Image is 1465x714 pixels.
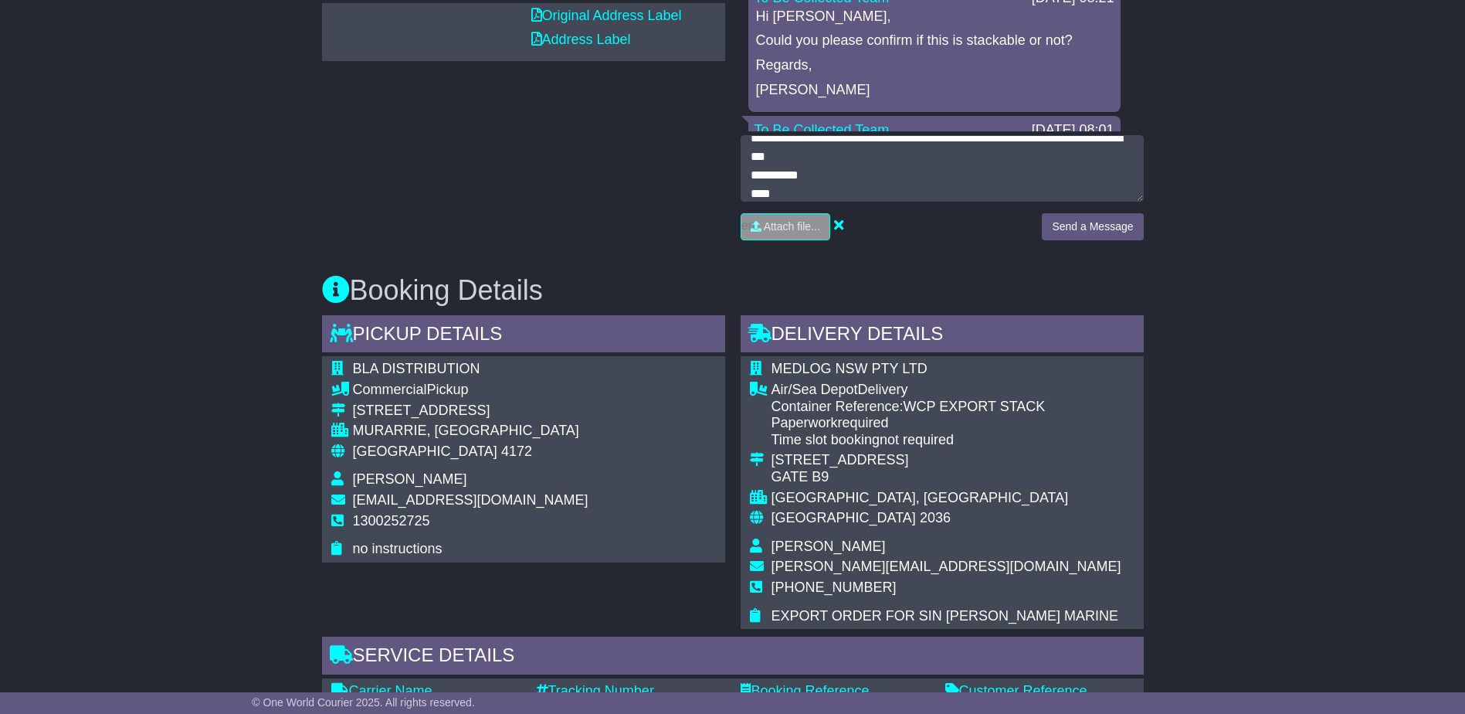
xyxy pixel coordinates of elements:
p: Could you please confirm if this is stackable or not? [756,32,1113,49]
span: [PERSON_NAME][EMAIL_ADDRESS][DOMAIN_NAME] [771,559,1121,574]
span: EXPORT ORDER FOR SIN [PERSON_NAME] MARINE [771,608,1118,624]
div: Customer Reference [945,683,1134,700]
a: Address Label [531,32,631,47]
div: [STREET_ADDRESS] [771,452,1121,469]
div: Booking Reference [741,683,930,700]
span: MEDLOG NSW PTY LTD [771,361,927,376]
span: Air/Sea Depot [771,382,858,397]
p: [PERSON_NAME] [756,82,1113,99]
span: required [838,415,889,430]
span: [PHONE_NUMBER] [771,580,897,595]
div: Pickup [353,382,588,399]
a: Original Address Label [531,8,682,23]
span: BLA DISTRIBUTION [353,361,480,376]
div: MURARRIE, [GEOGRAPHIC_DATA] [353,423,588,440]
span: no instructions [353,541,443,556]
a: To Be Collected Team [755,122,890,138]
span: 4172 [501,444,532,459]
div: [GEOGRAPHIC_DATA], [GEOGRAPHIC_DATA] [771,490,1121,507]
button: Send a Message [1042,213,1143,240]
div: GATE B9 [771,469,1121,486]
p: Hi [PERSON_NAME], [756,8,1113,25]
span: [PERSON_NAME] [771,539,886,554]
p: Regards, [756,57,1113,74]
span: 2036 [920,510,951,525]
div: Delivery Details [741,315,1144,357]
span: [EMAIL_ADDRESS][DOMAIN_NAME] [353,492,588,508]
div: Time slot booking [771,432,1121,449]
span: [PERSON_NAME] [353,471,467,487]
div: Pickup Details [322,315,725,357]
span: [GEOGRAPHIC_DATA] [771,510,916,525]
span: not required [880,432,954,447]
div: Tracking Number [536,683,725,700]
span: [GEOGRAPHIC_DATA] [353,444,497,459]
div: [DATE] 08:01 [1032,122,1114,139]
div: Delivery [771,382,1121,399]
div: Paperwork [771,415,1121,432]
div: Carrier Name [331,683,521,700]
span: WCP EXPORT STACK [904,399,1046,414]
span: © One World Courier 2025. All rights reserved. [252,696,475,709]
span: 1300252725 [353,513,430,529]
div: [STREET_ADDRESS] [353,403,588,420]
div: Service Details [322,637,1144,678]
div: Container Reference: [771,399,1121,416]
h3: Booking Details [322,275,1144,306]
span: Commercial [353,382,427,397]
